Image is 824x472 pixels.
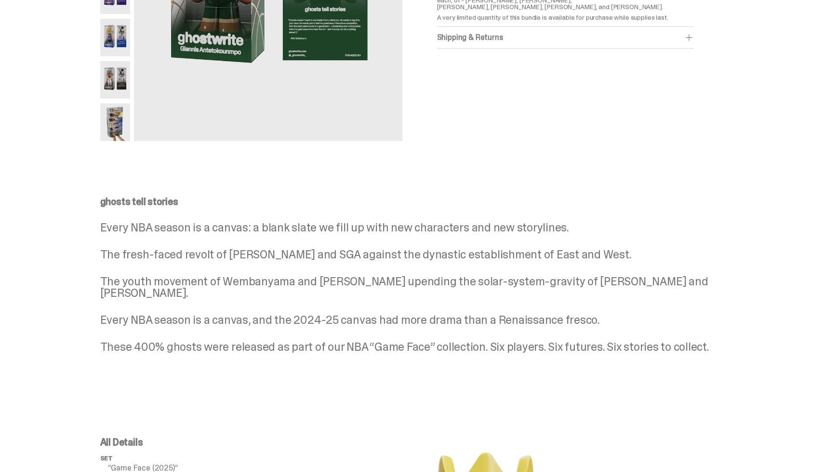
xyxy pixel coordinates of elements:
p: Every NBA season is a canvas, and the 2024-25 canvas had more drama than a Renaissance fresco. [100,314,717,326]
p: “Game Face (2025)” [108,464,254,472]
p: The fresh-faced revolt of [PERSON_NAME] and SGA against the dynastic establishment of East and West. [100,249,717,260]
p: The youth movement of Wembanyama and [PERSON_NAME] upending the solar-system-gravity of [PERSON_N... [100,276,717,299]
img: NBA-400-HG-Scale.png [100,103,131,141]
p: Every NBA season is a canvas: a blank slate we fill up with new characters and new storylines. [100,222,717,233]
span: set [100,454,113,462]
p: A very limited quantity of this bundle is available for purchase while supplies last. [437,14,694,21]
p: These 400% ghosts were released as part of our NBA “Game Face” collection. Six players. Six futur... [100,341,717,353]
img: NBA-400-HG-Steph.png [100,19,131,56]
p: All Details [100,437,254,447]
div: Shipping & Returns [437,33,694,42]
p: ghosts tell stories [100,197,717,206]
img: NBA-400-HG-Wemby.png [100,61,131,99]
